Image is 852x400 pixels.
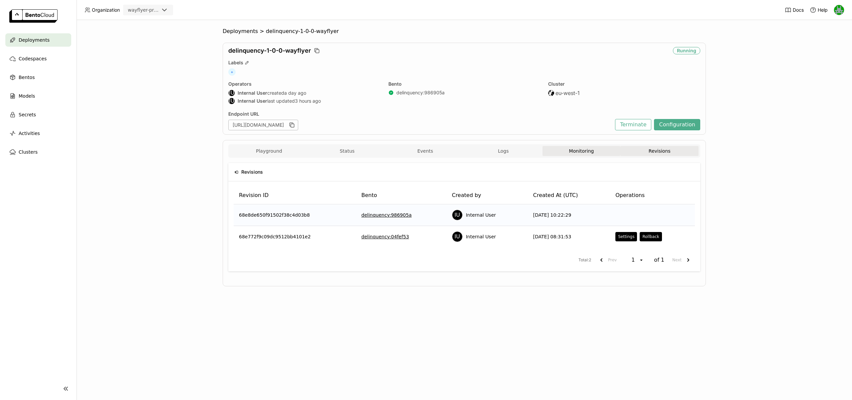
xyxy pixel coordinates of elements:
div: IU [229,90,235,96]
button: Terminate [615,119,651,130]
div: Running [673,47,700,54]
strong: Internal User [238,98,267,104]
button: Playground [230,146,308,156]
span: 3 hours ago [295,98,321,104]
div: wayflyer-prod [128,7,159,13]
span: Organization [92,7,120,13]
td: [DATE] 10:22:29 [528,204,610,226]
a: Bentos [5,71,71,84]
button: next page. current page 1 of 1 [670,254,695,266]
img: Sean Hickey [834,5,844,15]
div: Rollback [642,234,659,239]
span: Secrets [19,111,36,119]
button: Status [308,146,386,156]
a: Docs [785,7,804,13]
a: Secrets [5,108,71,121]
span: Deployments [223,28,258,35]
div: Cluster [548,81,700,87]
div: Help [810,7,828,13]
div: IU [452,210,462,220]
svg: open [639,257,644,263]
div: Internal User [228,90,235,96]
a: Codespaces [5,52,71,65]
div: Labels [228,60,700,66]
div: IU [452,232,462,242]
span: Internal User [466,233,496,240]
button: Settings [615,232,637,241]
strong: Internal User [238,90,267,96]
a: delinquency:986905a [396,90,445,96]
td: [DATE] 08:31:53 [528,226,610,247]
button: Configuration [654,119,700,130]
a: delinquency:986905a [361,212,412,218]
span: + [228,68,236,76]
span: > [258,28,266,35]
a: Activities [5,127,71,140]
th: Created by [447,187,528,204]
div: 1 [629,257,639,263]
div: [URL][DOMAIN_NAME] [228,120,298,130]
div: Endpoint URL [228,111,612,117]
div: Operators [228,81,380,87]
div: Internal User [452,231,463,242]
span: Docs [793,7,804,13]
th: Bento [356,187,447,204]
span: Deployments [19,36,50,44]
span: 68e772f9c09dc9512bb4101e2 [239,233,311,240]
span: Logs [498,148,509,154]
button: previous page. current page 1 of 1 [595,254,619,266]
button: Monitoring [542,146,621,156]
div: Internal User [452,210,463,220]
span: a day ago [284,90,306,96]
div: IU [229,98,235,104]
span: Total : 2 [578,257,591,263]
span: Clusters [19,148,38,156]
span: Internal User [466,212,496,218]
span: Codespaces [19,55,47,63]
a: delinquency:04fef53 [361,233,409,240]
span: eu-west-1 [555,90,580,96]
button: Events [386,146,464,156]
span: Models [19,92,35,100]
div: last updated [228,98,380,104]
span: Revisions [241,168,263,176]
span: of 1 [654,257,664,263]
div: Bento [388,81,540,87]
img: logo [9,9,58,23]
th: Revision ID [234,187,356,204]
span: delinquency-1-0-0-wayflyer [266,28,339,35]
nav: Breadcrumbs navigation [223,28,706,35]
div: Internal User [228,98,235,104]
a: Clusters [5,145,71,159]
span: 68e8de650f91502f38c4d03b8 [239,212,310,218]
span: Help [818,7,828,13]
button: Revisions [620,146,699,156]
div: Settings [618,234,634,239]
th: Created At (UTC) [528,187,610,204]
a: Models [5,89,71,103]
div: created [228,90,380,96]
a: Deployments [5,33,71,47]
span: Activities [19,129,40,137]
span: Bentos [19,73,35,81]
button: Rollback [640,232,662,241]
th: Operations [610,187,695,204]
span: delinquency-1-0-0-wayflyer [228,47,311,54]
